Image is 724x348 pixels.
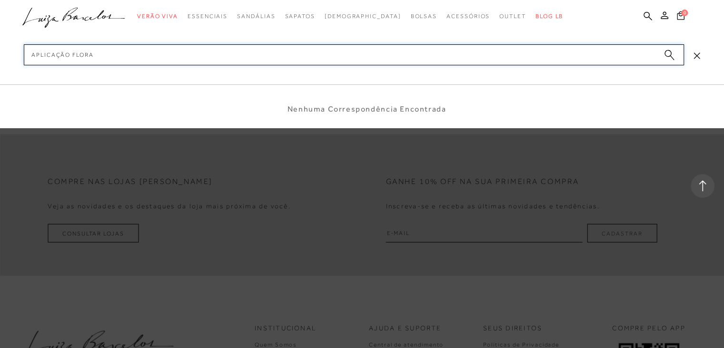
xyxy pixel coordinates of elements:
input: Buscar. [24,44,684,65]
button: 0 [674,10,687,23]
li: Nenhuma Correspondência Encontrada [288,104,446,114]
span: Essenciais [188,13,228,20]
a: categoryNavScreenReaderText [499,8,526,25]
a: categoryNavScreenReaderText [446,8,490,25]
span: Outlet [499,13,526,20]
span: Verão Viva [137,13,178,20]
a: categoryNavScreenReaderText [285,8,315,25]
span: BLOG LB [536,13,563,20]
a: noSubCategoriesText [325,8,401,25]
span: 0 [681,10,688,16]
a: categoryNavScreenReaderText [188,8,228,25]
span: Sandálias [237,13,275,20]
span: Bolsas [410,13,437,20]
a: BLOG LB [536,8,563,25]
a: categoryNavScreenReaderText [410,8,437,25]
span: Sapatos [285,13,315,20]
span: Acessórios [446,13,490,20]
a: categoryNavScreenReaderText [237,8,275,25]
a: categoryNavScreenReaderText [137,8,178,25]
span: [DEMOGRAPHIC_DATA] [325,13,401,20]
